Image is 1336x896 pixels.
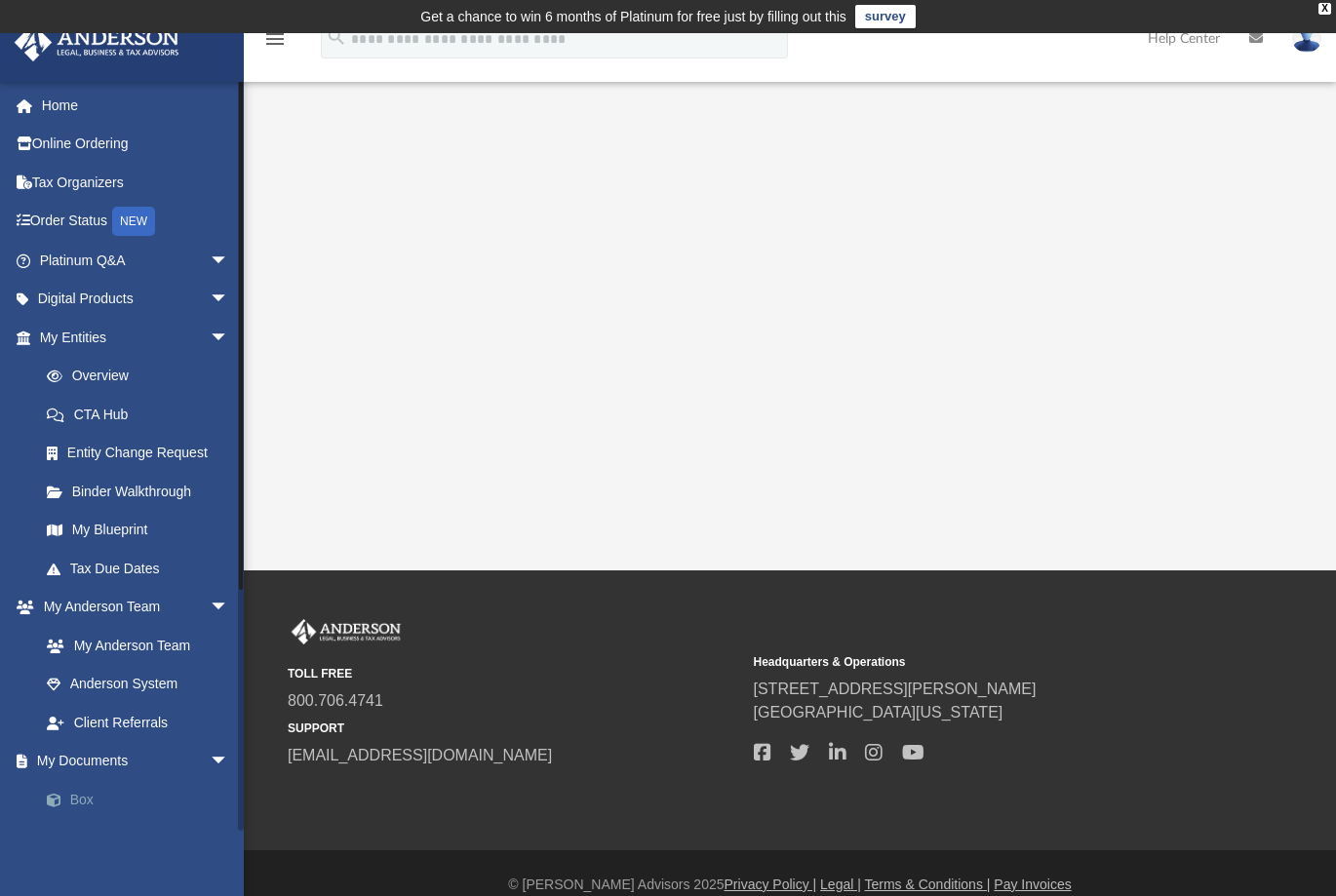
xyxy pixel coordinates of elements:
a: [STREET_ADDRESS][PERSON_NAME] [754,681,1037,697]
a: Privacy Policy | [725,877,817,892]
a: Digital Productsarrow_drop_down [14,280,258,319]
span: arrow_drop_down [210,318,249,358]
span: arrow_drop_down [210,588,249,628]
div: © [PERSON_NAME] Advisors 2025 [244,875,1336,895]
a: Tax Organizers [14,163,258,202]
div: NEW [112,207,155,236]
span: arrow_drop_down [210,241,249,281]
i: search [326,26,347,48]
a: Terms & Conditions | [865,877,991,892]
span: arrow_drop_down [210,280,249,320]
a: Platinum Q&Aarrow_drop_down [14,241,258,280]
a: My Entitiesarrow_drop_down [14,318,258,357]
img: User Pic [1292,24,1321,53]
a: Tax Due Dates [27,549,258,588]
a: CTA Hub [27,395,258,434]
a: My Anderson Team [27,626,239,665]
a: [EMAIL_ADDRESS][DOMAIN_NAME] [288,747,552,763]
a: Pay Invoices [994,877,1071,892]
small: TOLL FREE [288,665,740,682]
small: Headquarters & Operations [754,653,1206,671]
a: menu [263,37,287,51]
a: Home [14,86,258,125]
a: 800.706.4741 [288,692,383,709]
a: Meeting Minutes [27,819,258,858]
a: [GEOGRAPHIC_DATA][US_STATE] [754,704,1003,721]
a: My Anderson Teamarrow_drop_down [14,588,249,627]
a: My Blueprint [27,511,249,550]
a: Order StatusNEW [14,202,258,242]
img: Anderson Advisors Platinum Portal [9,23,185,61]
div: close [1318,3,1331,15]
a: Binder Walkthrough [27,472,258,511]
a: Online Ordering [14,125,258,164]
span: arrow_drop_down [210,742,249,782]
a: My Documentsarrow_drop_down [14,742,258,781]
i: menu [263,27,287,51]
div: Get a chance to win 6 months of Platinum for free just by filling out this [420,5,846,28]
a: Client Referrals [27,703,249,742]
small: SUPPORT [288,720,740,737]
a: survey [855,5,916,28]
a: Legal | [820,877,861,892]
a: Overview [27,357,258,396]
a: Anderson System [27,665,249,704]
img: Anderson Advisors Platinum Portal [288,619,405,644]
a: Box [27,780,258,819]
a: Entity Change Request [27,434,258,473]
